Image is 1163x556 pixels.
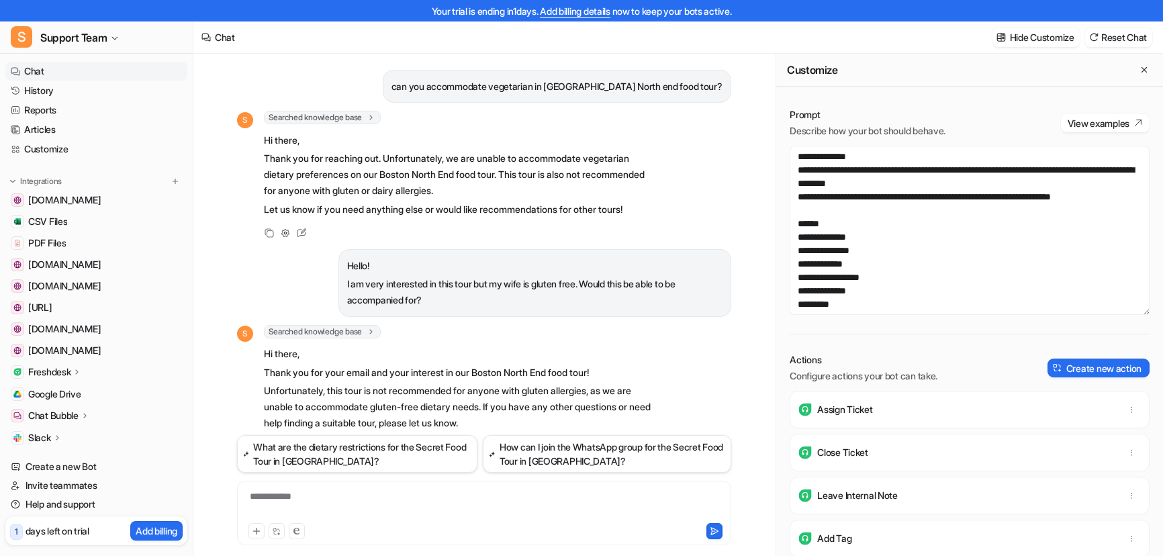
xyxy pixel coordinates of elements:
[264,150,657,199] p: Thank you for reaching out. Unfortunately, we are unable to accommodate vegetarian dietary prefer...
[130,521,183,541] button: Add billing
[13,434,21,442] img: Slack
[28,409,79,422] p: Chat Bubble
[28,279,101,293] span: [DOMAIN_NAME]
[26,524,89,538] p: days left on trial
[264,132,657,148] p: Hi there,
[798,489,812,502] img: Leave Internal Note icon
[28,193,101,207] span: [DOMAIN_NAME]
[13,196,21,204] img: www.secretfoodtours.com
[264,365,657,381] p: Thank you for your email and your interest in our Boston North End food tour!
[5,495,187,514] a: Help and support
[790,353,937,367] p: Actions
[28,301,52,314] span: [URL]
[5,234,187,252] a: PDF FilesPDF Files
[171,177,180,186] img: menu_add.svg
[264,111,381,124] span: Searched knowledge base
[5,298,187,317] a: dashboard.eesel.ai[URL]
[13,368,21,376] img: Freshdesk
[13,218,21,226] img: CSV Files
[5,120,187,139] a: Articles
[13,304,21,312] img: dashboard.eesel.ai
[5,457,187,476] a: Create a new Bot
[237,435,478,473] button: What are the dietary restrictions for the Secret Food Tour in [GEOGRAPHIC_DATA]?
[264,325,381,338] span: Searched knowledge base
[5,101,187,120] a: Reports
[5,62,187,81] a: Chat
[5,191,187,210] a: www.secretfoodtours.com[DOMAIN_NAME]
[5,277,187,295] a: web.whatsapp.com[DOMAIN_NAME]
[28,431,51,445] p: Slack
[240,490,728,520] div: To enrich screen reader interactions, please activate Accessibility in Grammarly extension settings
[5,140,187,158] a: Customize
[817,489,898,502] p: Leave Internal Note
[13,412,21,420] img: Chat Bubble
[136,524,177,538] p: Add billing
[798,532,812,545] img: Add Tag icon
[13,390,21,398] img: Google Drive
[391,79,723,95] p: can you accommodate vegetarian in [GEOGRAPHIC_DATA] North end food tour?
[1010,30,1074,44] p: Hide Customize
[13,239,21,247] img: PDF Files
[28,322,101,336] span: [DOMAIN_NAME]
[798,403,812,416] img: Assign Ticket icon
[790,369,937,383] p: Configure actions your bot can take.
[1136,62,1152,78] button: Close flyout
[264,201,657,218] p: Let us know if you need anything else or would like recommendations for other tours!
[215,30,235,44] div: Chat
[28,344,101,357] span: [DOMAIN_NAME]
[5,212,187,231] a: CSV FilesCSV Files
[13,282,21,290] img: web.whatsapp.com
[1061,113,1150,132] button: View examples
[992,28,1080,47] button: Hide Customize
[264,434,657,450] p: Feel free to ask if you need further information!
[798,446,812,459] img: Close Ticket icon
[237,112,253,128] span: S
[5,341,187,360] a: app.slack.com[DOMAIN_NAME]
[817,403,872,416] p: Assign Ticket
[40,28,107,47] span: Support Team
[5,385,187,404] a: Google DriveGoogle Drive
[817,532,851,545] p: Add Tag
[1053,363,1062,373] img: create-action-icon.svg
[13,346,21,355] img: app.slack.com
[28,215,67,228] span: CSV Files
[347,276,723,308] p: I am very interested in this tour but my wife is gluten free. Would this be able to be accompanie...
[5,476,187,495] a: Invite teammates
[5,175,66,188] button: Integrations
[790,124,945,138] p: Describe how your bot should behave.
[1089,32,1099,42] img: reset
[540,5,610,17] a: Add billing details
[347,258,723,274] p: Hello!
[5,320,187,338] a: mail.google.com[DOMAIN_NAME]
[237,326,253,342] span: S
[5,81,187,100] a: History
[15,526,18,538] p: 1
[264,383,657,431] p: Unfortunately, this tour is not recommended for anyone with gluten allergies, as we are unable to...
[28,365,71,379] p: Freshdesk
[11,26,32,48] span: S
[28,258,101,271] span: [DOMAIN_NAME]
[996,32,1006,42] img: customize
[787,63,837,77] h2: Customize
[20,176,62,187] p: Integrations
[264,346,657,362] p: Hi there,
[1085,28,1152,47] button: Reset Chat
[5,255,187,274] a: dashboard.ticketinghub.com[DOMAIN_NAME]
[13,261,21,269] img: dashboard.ticketinghub.com
[28,236,66,250] span: PDF Files
[1048,359,1150,377] button: Create new action
[483,435,731,473] button: How can I join the WhatsApp group for the Secret Food Tour in [GEOGRAPHIC_DATA]?
[13,325,21,333] img: mail.google.com
[790,108,945,122] p: Prompt
[28,387,81,401] span: Google Drive
[8,177,17,186] img: expand menu
[817,446,868,459] p: Close Ticket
